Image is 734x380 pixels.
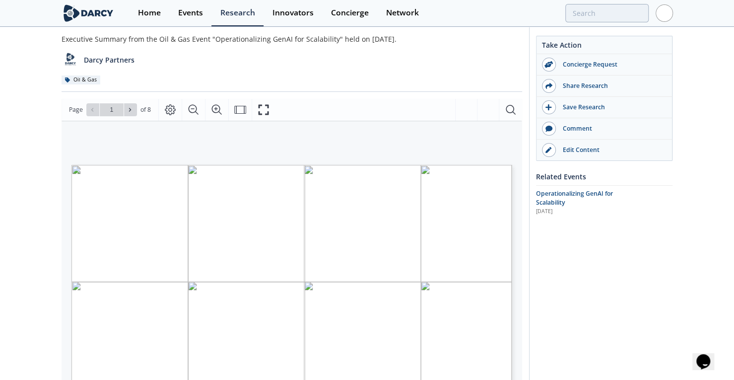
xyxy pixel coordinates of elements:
[272,9,314,17] div: Innovators
[656,4,673,22] img: Profile
[692,340,724,370] iframe: chat widget
[84,55,134,65] p: Darcy Partners
[331,9,369,17] div: Concierge
[556,60,667,69] div: Concierge Request
[536,40,672,54] div: Take Action
[536,140,672,160] a: Edit Content
[536,168,672,185] div: Related Events
[556,146,667,154] div: Edit Content
[386,9,419,17] div: Network
[556,81,667,90] div: Share Research
[220,9,255,17] div: Research
[565,4,649,22] input: Advanced Search
[556,103,667,112] div: Save Research
[62,4,116,22] img: logo-wide.svg
[178,9,203,17] div: Events
[536,189,613,207] span: Operationalizing GenAI for Scalability
[138,9,161,17] div: Home
[536,189,672,216] a: Operationalizing GenAI for Scalability [DATE]
[62,76,101,84] div: Oil & Gas
[556,124,667,133] div: Comment
[62,34,522,44] div: Executive Summary from the Oil & Gas Event "Operationalizing GenAI for Scalability" held on [DATE].
[536,208,624,216] div: [DATE]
